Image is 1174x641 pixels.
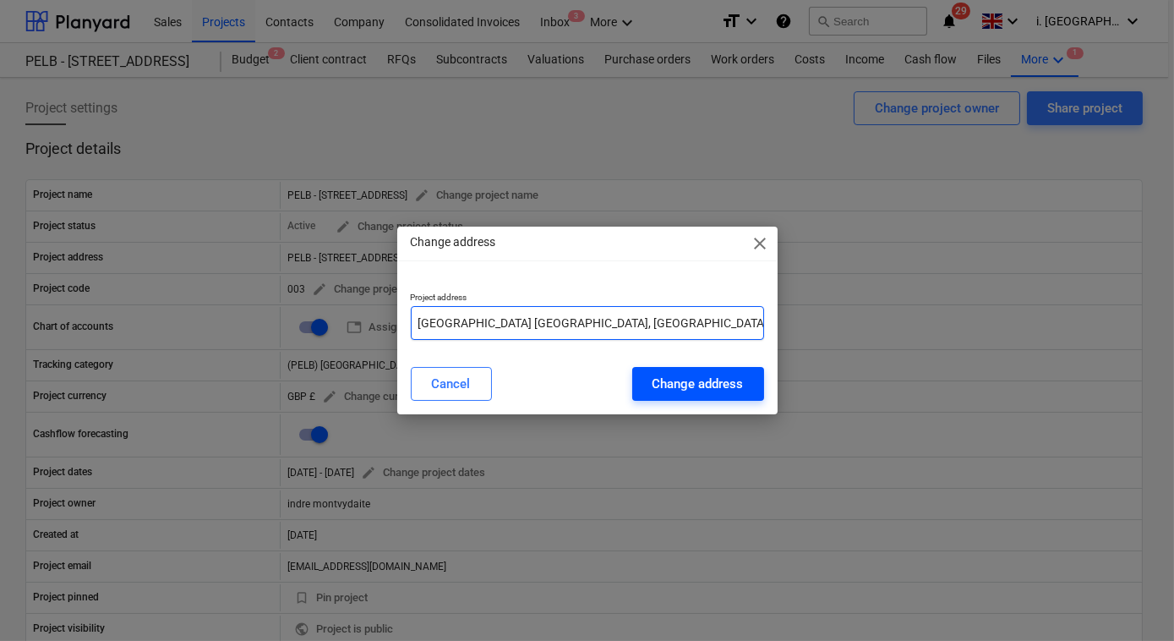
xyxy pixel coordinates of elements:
div: Cancel [432,373,471,395]
button: Change address [632,367,764,401]
span: close [751,233,771,254]
p: Project address [411,292,764,306]
iframe: Chat Widget [1089,560,1174,641]
button: Cancel [411,367,492,401]
input: Project address [411,306,764,340]
div: Change address [653,373,744,395]
p: Change address [411,233,496,251]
